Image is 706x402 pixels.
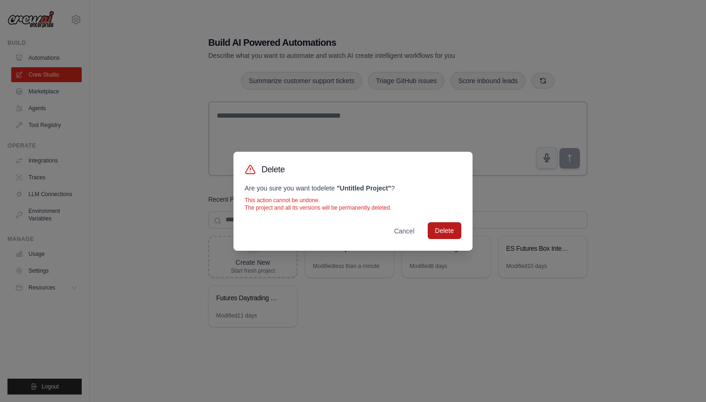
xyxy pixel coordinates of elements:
button: Delete [428,222,461,239]
h3: Delete [261,163,285,176]
button: Cancel [387,223,422,240]
p: This action cannot be undone. [245,197,461,204]
p: Are you sure you want to delete ? [245,183,461,193]
p: The project and all its versions will be permanently deleted. [245,204,461,212]
strong: " Untitled Project " [337,184,391,192]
